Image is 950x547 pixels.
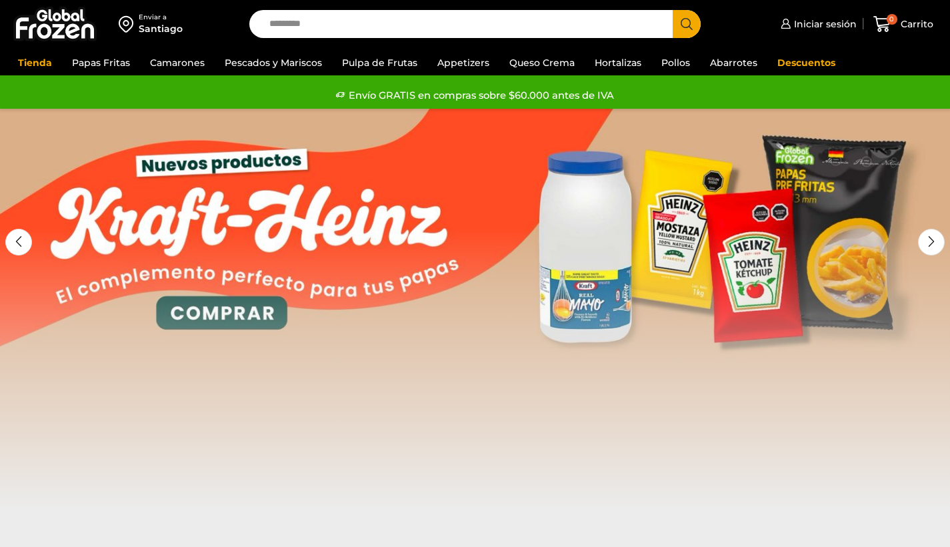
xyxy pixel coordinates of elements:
a: Iniciar sesión [777,11,857,37]
div: Enviar a [139,13,183,22]
img: address-field-icon.svg [119,13,139,35]
a: Descuentos [771,50,842,75]
a: Queso Crema [503,50,581,75]
span: Iniciar sesión [791,17,857,31]
a: Papas Fritas [65,50,137,75]
a: Pollos [655,50,697,75]
a: Pulpa de Frutas [335,50,424,75]
a: Appetizers [431,50,496,75]
span: Carrito [897,17,933,31]
a: Abarrotes [703,50,764,75]
a: 0 Carrito [870,9,937,40]
span: 0 [887,14,897,25]
a: Tienda [11,50,59,75]
div: Santiago [139,22,183,35]
button: Search button [673,10,701,38]
a: Pescados y Mariscos [218,50,329,75]
a: Camarones [143,50,211,75]
a: Hortalizas [588,50,648,75]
